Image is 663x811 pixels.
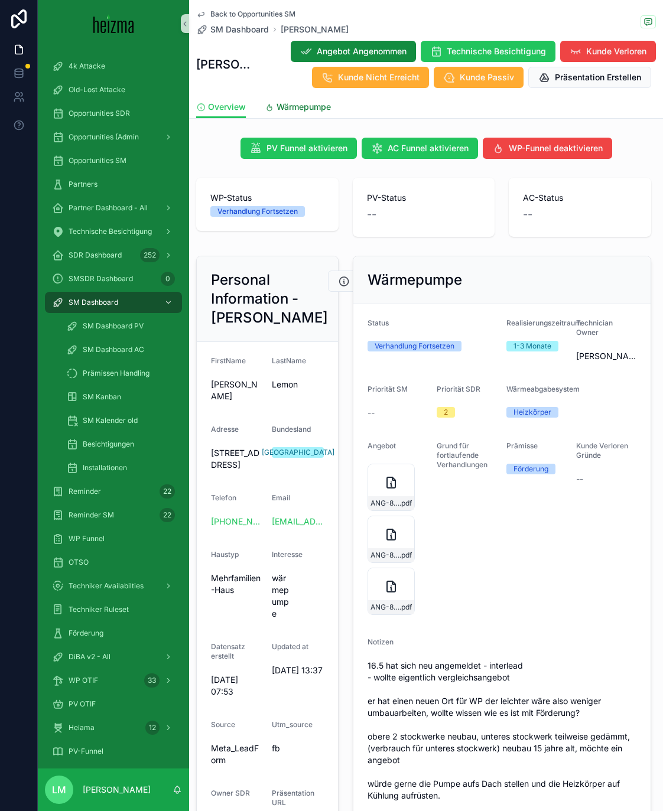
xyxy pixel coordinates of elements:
span: Back to Opportunities SM [210,9,295,19]
button: Präsentation Erstellen [528,67,651,88]
span: ANG-8035-Lemon-2024-12-12 [370,499,399,508]
span: Besichtigungen [83,439,134,449]
span: Wärmeabgabesystem [506,385,580,393]
a: Wärmepumpe [265,96,331,120]
span: Grund für fortlaufende Verhandlungen [437,441,487,469]
span: WP Funnel [69,534,105,543]
span: Mehrfamilien-Haus [211,572,262,596]
button: PV Funnel aktivieren [240,138,357,159]
span: Kunde Verloren [586,45,646,57]
span: Adresse [211,425,239,434]
div: 22 [160,484,175,499]
a: Opportunities SM [45,150,182,171]
span: Angebot Angenommen [317,45,407,57]
span: 4k Attacke [69,61,105,71]
span: SDR Dashboard [69,250,122,260]
span: SM Dashboard [210,24,269,35]
a: PV-Funnel [45,741,182,762]
button: Kunde Passiv [434,67,524,88]
div: Heizkörper [513,407,551,418]
a: SMSDR Dashboard0 [45,268,182,289]
span: Notizen [368,637,394,646]
span: Förderung [69,628,103,638]
a: WP OTIF33 [45,670,182,691]
a: WP Funnel [45,528,182,549]
span: [PERSON_NAME][MEDICAL_DATA] [576,350,636,362]
div: 1-3 Monate [513,341,551,351]
span: PV-Funnel [69,747,103,756]
a: Förderung [45,623,182,644]
span: Utm_source [272,720,313,729]
span: Partner Dashboard - All [69,203,148,213]
span: Lemon [272,379,323,390]
span: Source [211,720,235,729]
div: Verhandlung Fortsetzen [375,341,454,351]
a: Old-Lost Attacke [45,79,182,100]
span: Kunde Passiv [460,71,514,83]
span: Technician Owner [576,318,613,337]
span: SM Kanban [83,392,121,402]
span: Angebot [368,441,396,450]
span: Kunde Nicht Erreicht [338,71,420,83]
span: PV Funnel aktivieren [266,142,347,154]
span: Bundesland [272,425,311,434]
a: [EMAIL_ADDRESS][DOMAIN_NAME] [272,516,323,527]
button: Kunde Nicht Erreicht [312,67,429,88]
a: SM Kalender old [59,410,182,431]
div: 0 [161,272,175,286]
a: SM Dashboard [196,24,269,35]
a: Partner Dashboard - All [45,197,182,219]
a: 4k Attacke [45,56,182,77]
a: SM Dashboard AC [59,339,182,360]
span: Präsentation Erstellen [555,71,641,83]
div: 22 [160,508,175,522]
span: Prämisse [506,441,538,450]
span: .pdf [399,602,412,612]
button: Kundeninformationen Bearbeiten [328,271,493,292]
span: Haustyp [211,550,239,559]
span: Meta_LeadForm [211,742,262,766]
a: [PERSON_NAME] [281,24,349,35]
span: AC Funnel aktivieren [388,142,469,154]
span: WP OTIF [69,676,98,685]
div: 12 [145,721,160,735]
span: Email [272,493,290,502]
h1: [PERSON_NAME] [196,56,250,73]
button: Kunde Verloren [560,41,656,62]
h2: Wärmepumpe [368,271,462,289]
div: [GEOGRAPHIC_DATA] [262,447,334,458]
span: Datensatz erstellt [211,642,245,660]
span: [DATE] 07:53 [211,674,262,698]
span: -- [367,206,376,223]
button: WP-Funnel deaktivieren [483,138,612,159]
div: 252 [140,248,160,262]
span: Prämissen Handling [83,369,149,378]
span: SM Dashboard PV [83,321,144,331]
span: Technische Besichtigung [69,227,152,236]
a: SM Dashboard PV [59,315,182,337]
span: AC-Status [523,192,637,204]
span: Owner SDR [211,789,250,797]
span: LastName [272,356,306,365]
span: Heiama [69,723,95,732]
span: [PERSON_NAME] [211,379,262,402]
span: SM Kalender old [83,416,138,425]
button: AC Funnel aktivieren [362,138,478,159]
span: SM Dashboard AC [83,345,144,354]
span: Priorität SM [368,385,408,393]
span: [DATE] 13:37 [272,665,323,676]
span: .pdf [399,551,412,560]
a: Installationen [59,457,182,478]
span: Realisierungszeitraum [506,318,581,327]
span: ANG-8035-Lemon-2024-12-12 [370,602,399,612]
span: Installationen [83,463,127,473]
a: Back to Opportunities SM [196,9,295,19]
a: SM Dashboard [45,292,182,313]
span: Telefon [211,493,236,502]
img: App logo [93,14,134,33]
span: WP-Funnel deaktivieren [509,142,603,154]
a: DiBA v2 - All [45,646,182,667]
span: WP-Status [210,192,324,204]
a: Heiama12 [45,717,182,738]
